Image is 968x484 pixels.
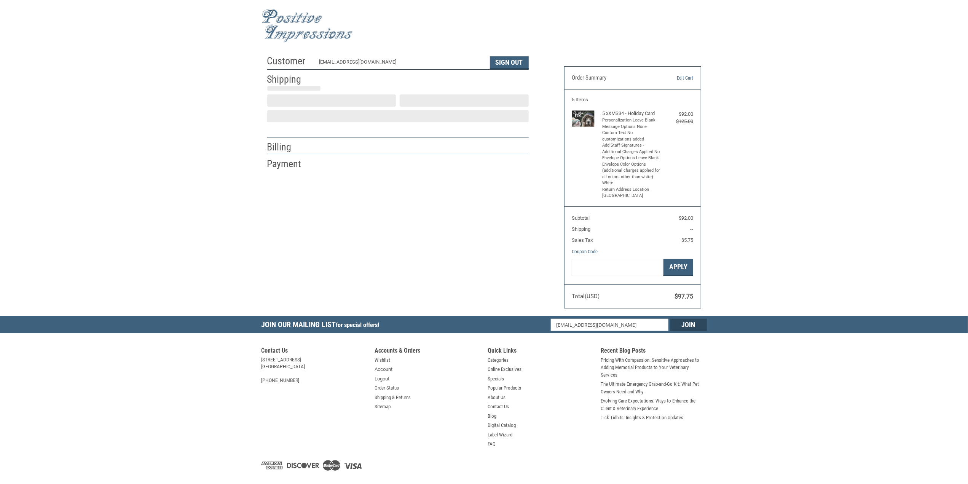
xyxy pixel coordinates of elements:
h2: Payment [267,158,312,170]
h5: Contact Us [262,347,367,356]
a: Edit Cart [654,74,693,82]
button: Sign Out [490,56,529,69]
span: $92.00 [679,215,693,221]
span: Sales Tax [572,237,593,243]
li: Add Staff Signatures - Additional Charges Applied No [602,142,661,155]
span: Total (USD) [572,293,600,300]
div: $125.00 [663,118,693,125]
a: The Ultimate Emergency Grab-and-Go Kit: What Pet Owners Need and Why [601,380,707,395]
h5: Quick Links [488,347,593,356]
a: About Us [488,394,506,401]
a: Shipping & Returns [375,394,411,401]
div: $92.00 [663,110,693,118]
a: Contact Us [488,403,509,411]
h2: Customer [267,55,312,67]
a: Pricing With Compassion: Sensitive Approaches to Adding Memorial Products to Your Veterinary Serv... [601,356,707,379]
span: -- [690,226,693,232]
span: Subtotal [572,215,590,221]
h5: Join Our Mailing List [262,316,383,335]
span: $5.75 [681,237,693,243]
input: Join [670,319,707,331]
a: Account [375,366,392,373]
li: Return Address Location [GEOGRAPHIC_DATA] [602,187,661,199]
a: Order Status [375,384,399,392]
h2: Billing [267,141,312,153]
h2: Shipping [267,73,312,86]
div: [EMAIL_ADDRESS][DOMAIN_NAME] [319,58,482,69]
a: Evolving Care Expectations: Ways to Enhance the Client & Veterinary Experience [601,397,707,412]
h4: 5 x XMS34 - Holiday Card [602,110,661,117]
li: Message Options None [602,124,661,130]
a: Popular Products [488,384,521,392]
a: Sitemap [375,403,391,411]
li: Personalization Leave Blank [602,117,661,124]
a: Wishlist [375,356,390,364]
h5: Recent Blog Posts [601,347,707,356]
address: [STREET_ADDRESS] [GEOGRAPHIC_DATA] [PHONE_NUMBER] [262,356,367,384]
input: Gift Certificate or Coupon Code [572,259,663,276]
span: $97.75 [675,293,693,300]
h5: Accounts & Orders [375,347,480,356]
a: Online Exclusives [488,366,521,373]
li: Custom Text No customizations added [602,130,661,142]
span: Shipping [572,226,590,232]
a: Categories [488,356,509,364]
a: Label Wizard [488,431,512,439]
li: Envelope Options Leave Blank [602,155,661,161]
a: Coupon Code [572,249,598,254]
li: Envelope Color Options (additional charges applied for all colors other than white) White [602,161,661,187]
h3: 5 Items [572,97,693,103]
button: Apply [663,259,693,276]
span: for special offers! [336,321,380,329]
img: Positive Impressions [262,9,353,43]
h3: Order Summary [572,74,654,82]
input: Email [551,319,668,331]
a: Logout [375,375,389,383]
a: Digital Catalog [488,422,516,429]
a: Tick Tidbits: Insights & Protection Updates [601,414,684,422]
a: Blog [488,412,496,420]
a: FAQ [488,440,496,448]
a: Specials [488,375,504,383]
